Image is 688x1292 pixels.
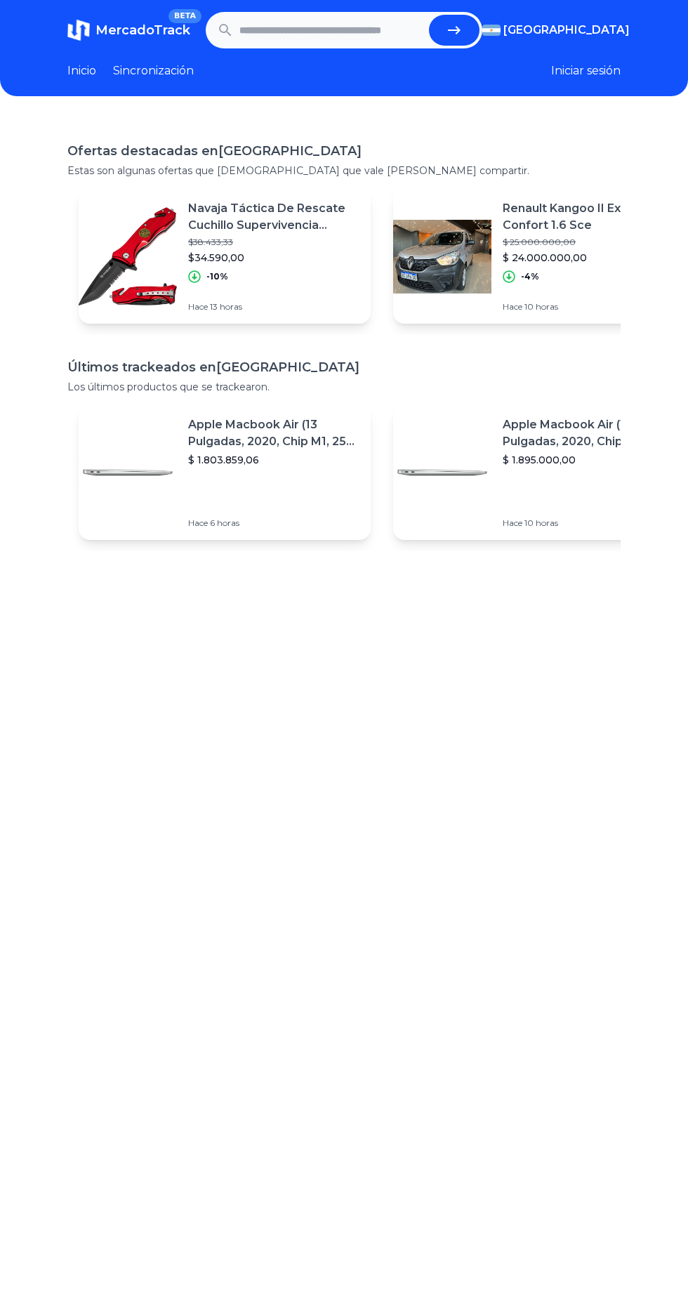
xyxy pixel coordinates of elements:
font: Hace [503,301,522,312]
font: Apple Macbook Air (13 Pulgadas, 2020, Chip M1, 256 Gb De Ssd, 8 Gb De Ram) - Plata [188,418,355,482]
font: BETA [174,11,196,20]
font: Hace [503,518,522,528]
img: Imagen destacada [393,423,491,522]
font: 10 horas [524,518,558,528]
font: Ofertas destacadas en [67,143,218,159]
font: [GEOGRAPHIC_DATA] [216,360,359,375]
a: MercadoTrackBETA [67,19,190,41]
a: Sincronización [113,62,194,79]
font: Hace [188,518,208,528]
font: Navaja Táctica De Rescate Cuchillo Supervivencia Defensa [188,202,345,249]
font: $ 1.803.859,06 [188,454,259,466]
font: $34.590,00 [188,251,244,264]
font: 6 horas [210,518,239,528]
font: Estas son algunas ofertas que [DEMOGRAPHIC_DATA] que vale [PERSON_NAME] compartir. [67,164,529,177]
button: Iniciar sesión [551,62,621,79]
img: Argentina [482,25,501,36]
font: Apple Macbook Air (13 Pulgadas, 2020, Chip M1, 256 Gb De Ssd, 8 Gb De Ram) - Plata [503,418,669,482]
button: [GEOGRAPHIC_DATA] [482,22,621,39]
img: Imagen destacada [79,423,177,522]
a: Imagen destacadaApple Macbook Air (13 Pulgadas, 2020, Chip M1, 256 Gb De Ssd, 8 Gb De Ram) - Plat... [79,405,371,540]
a: Inicio [67,62,96,79]
a: Imagen destacadaNavaja Táctica De Rescate Cuchillo Supervivencia Defensa$38.433,33$34.590,00-10%H... [79,189,371,324]
font: Renault Kangoo II Express Confort 1.6 Sce [503,202,654,232]
font: Hace [188,301,208,312]
font: 13 horas [210,301,242,312]
font: -4% [521,271,539,282]
font: Iniciar sesión [551,64,621,77]
font: MercadoTrack [95,22,190,38]
font: $ 24.000.000,00 [503,251,587,264]
img: Imagen destacada [79,207,177,305]
font: $ 25.000.000,00 [503,237,576,247]
font: Los últimos productos que se trackearon. [67,381,270,393]
font: $ 1.895.000,00 [503,454,576,466]
img: MercadoTrack [67,19,90,41]
font: 10 horas [524,301,558,312]
a: Imagen destacadaRenault Kangoo II Express Confort 1.6 Sce$ 25.000.000,00$ 24.000.000,00-4%Hace 10... [393,189,685,324]
font: Últimos trackeados en [67,360,216,375]
font: [GEOGRAPHIC_DATA] [503,23,630,37]
font: $38.433,33 [188,237,233,247]
img: Imagen destacada [393,207,491,305]
font: Sincronización [113,64,194,77]
font: Inicio [67,64,96,77]
font: [GEOGRAPHIC_DATA] [218,143,362,159]
font: -10% [206,271,228,282]
a: Imagen destacadaApple Macbook Air (13 Pulgadas, 2020, Chip M1, 256 Gb De Ssd, 8 Gb De Ram) - Plat... [393,405,685,540]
